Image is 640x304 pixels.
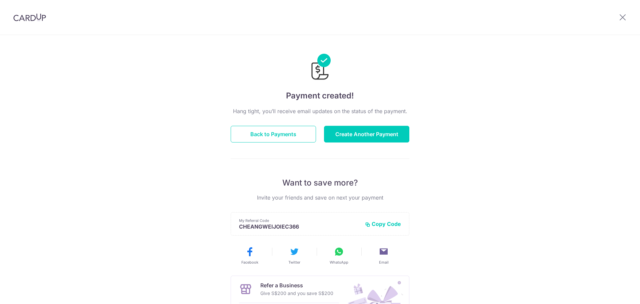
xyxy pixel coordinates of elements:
[597,284,633,301] iframe: Opens a widget where you can find more information
[324,126,409,142] button: Create Another Payment
[309,54,331,82] img: Payments
[231,194,409,202] p: Invite your friends and save on next your payment
[260,289,333,297] p: Give S$200 and you save S$200
[319,246,359,265] button: WhatsApp
[364,246,403,265] button: Email
[231,107,409,115] p: Hang tight, you’ll receive email updates on the status of the payment.
[239,223,360,230] p: CHEANGWEIJOIEC366
[231,126,316,142] button: Back to Payments
[330,260,348,265] span: WhatsApp
[379,260,389,265] span: Email
[13,13,46,21] img: CardUp
[288,260,300,265] span: Twitter
[230,246,269,265] button: Facebook
[241,260,258,265] span: Facebook
[260,281,333,289] p: Refer a Business
[239,218,360,223] p: My Referral Code
[231,90,409,102] h4: Payment created!
[231,178,409,188] p: Want to save more?
[275,246,314,265] button: Twitter
[365,221,401,227] button: Copy Code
